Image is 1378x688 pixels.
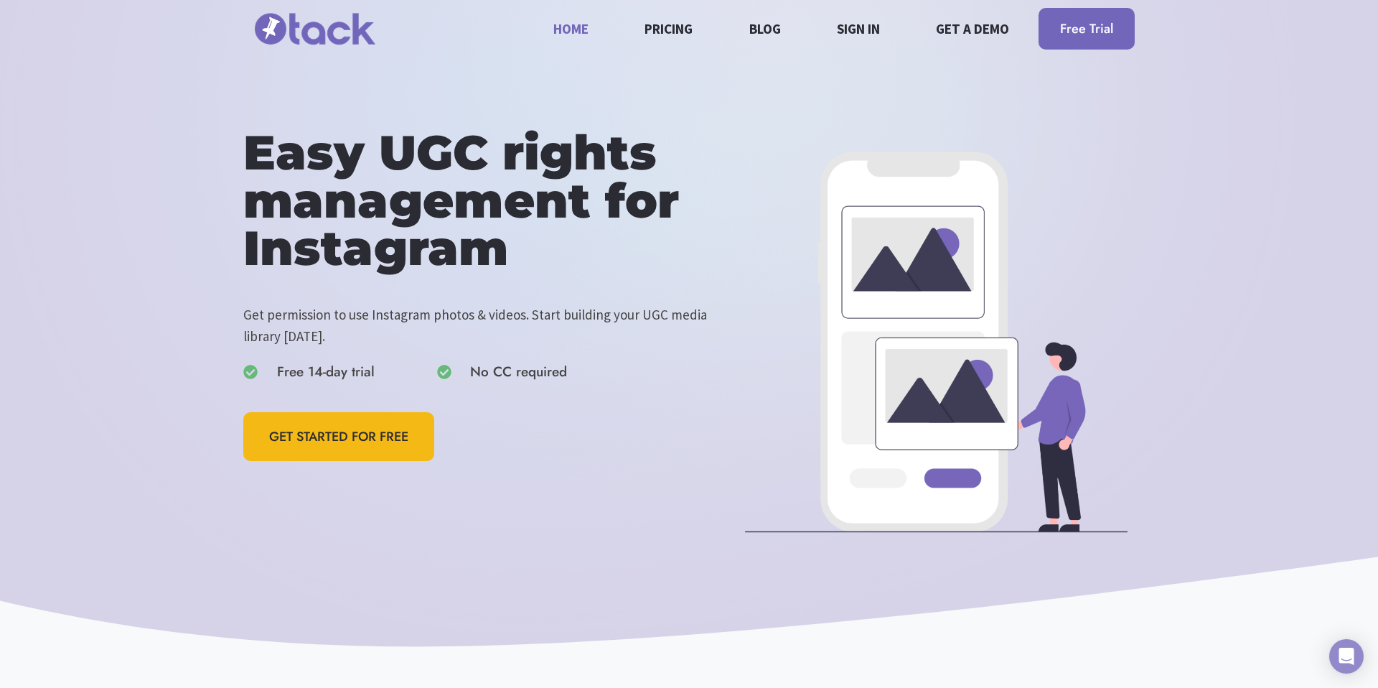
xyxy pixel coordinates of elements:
span: No CC required [470,361,567,383]
div: Open Intercom Messenger [1329,639,1364,674]
a: Blog [741,9,789,47]
a: GET STARTED FOR FREE [243,412,434,462]
span: Free 14-day trial​ [277,361,375,383]
a: Home [545,9,597,47]
a: Pricing [637,9,701,47]
p: Get permission to use Instagram photos & videos. Start building your UGC media library [DATE]. [243,304,738,348]
a: Free Trial [1039,8,1135,50]
a: Sign in [828,9,888,47]
img: tack [243,5,387,53]
a: Get a demo [927,9,1017,47]
span: GET STARTED FOR FREE [269,427,408,447]
img: Illustration of person looking at an Instagram-style photo feed on a mobile phone [745,151,1128,534]
nav: Primary Navigation [545,9,1017,47]
h1: Easy UGC rights management for Instagram [243,129,738,273]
